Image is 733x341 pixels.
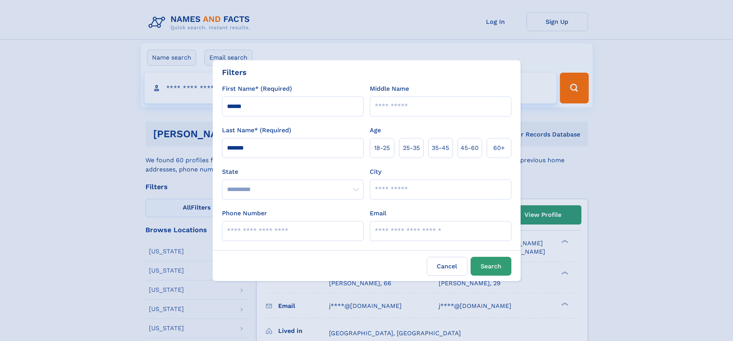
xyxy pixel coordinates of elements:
[222,84,292,93] label: First Name* (Required)
[374,143,390,153] span: 18‑25
[461,143,479,153] span: 45‑60
[222,167,364,176] label: State
[222,67,247,78] div: Filters
[222,209,267,218] label: Phone Number
[471,257,511,276] button: Search
[222,126,291,135] label: Last Name* (Required)
[432,143,449,153] span: 35‑45
[370,84,409,93] label: Middle Name
[403,143,420,153] span: 25‑35
[370,209,386,218] label: Email
[370,126,381,135] label: Age
[427,257,468,276] label: Cancel
[493,143,505,153] span: 60+
[370,167,381,176] label: City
